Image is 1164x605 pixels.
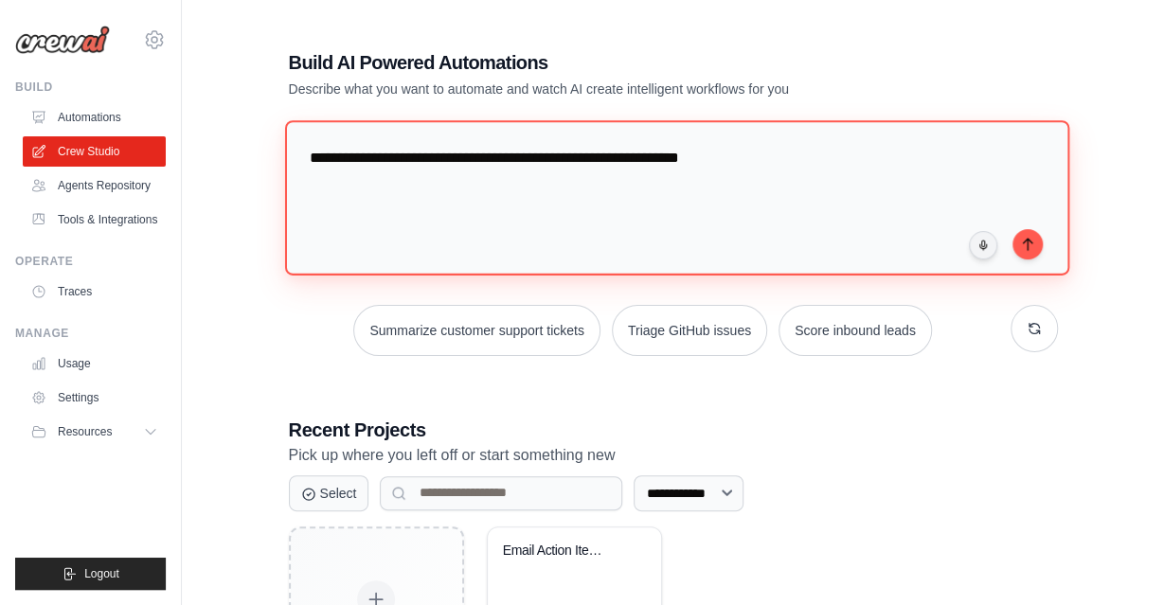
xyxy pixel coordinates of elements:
[779,305,932,356] button: Score inbound leads
[23,348,166,379] a: Usage
[289,80,925,98] p: Describe what you want to automate and watch AI create intelligent workflows for you
[58,424,112,439] span: Resources
[1011,305,1058,352] button: Get new suggestions
[289,417,1058,443] h3: Recent Projects
[15,558,166,590] button: Logout
[23,383,166,413] a: Settings
[23,205,166,235] a: Tools & Integrations
[23,276,166,307] a: Traces
[15,254,166,269] div: Operate
[289,475,369,511] button: Select
[969,231,997,259] button: Click to speak your automation idea
[15,80,166,95] div: Build
[289,49,925,76] h1: Build AI Powered Automations
[23,417,166,447] button: Resources
[503,543,618,560] div: Email Action Items Extractor
[23,136,166,167] a: Crew Studio
[612,305,767,356] button: Triage GitHub issues
[23,102,166,133] a: Automations
[23,170,166,201] a: Agents Repository
[15,26,110,54] img: Logo
[15,326,166,341] div: Manage
[289,443,1058,468] p: Pick up where you left off or start something new
[353,305,600,356] button: Summarize customer support tickets
[84,566,119,581] span: Logout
